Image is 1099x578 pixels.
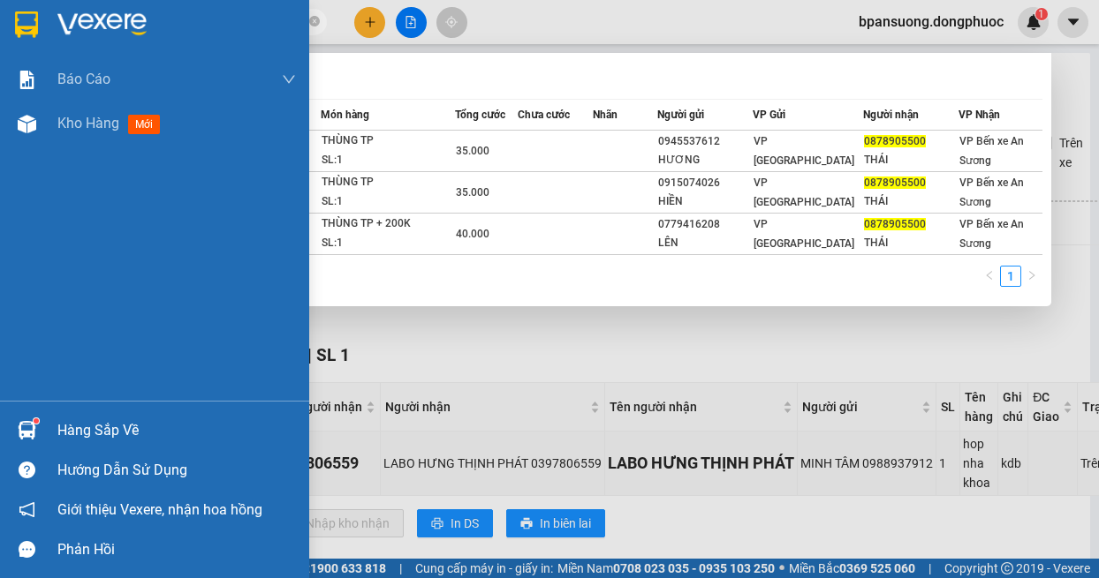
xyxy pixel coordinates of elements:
[658,174,752,192] div: 0915074026
[456,228,489,240] span: 40.000
[57,115,119,131] span: Kho hàng
[959,176,1024,208] span: VP Bến xe An Sương
[658,234,752,252] div: LÊN
[863,109,919,121] span: Người nhận
[658,151,752,169] div: HƯƠNG
[18,421,36,439] img: warehouse-icon
[455,109,505,121] span: Tổng cước
[1001,266,1020,286] a: 1
[864,192,958,211] div: THÁI
[979,266,1000,287] button: left
[959,109,1000,121] span: VP Nhận
[959,135,1024,167] span: VP Bến xe An Sương
[864,151,958,169] div: THÁI
[1021,266,1042,287] button: right
[57,537,296,563] div: Phản hồi
[1027,270,1037,281] span: right
[657,109,704,121] span: Người gửi
[322,151,454,170] div: SL: 1
[57,68,110,90] span: Báo cáo
[57,457,296,484] div: Hướng dẫn sử dụng
[19,501,35,518] span: notification
[456,186,489,199] span: 35.000
[658,132,752,151] div: 0945537612
[1000,266,1021,287] li: 1
[864,234,958,252] div: THÁI
[322,131,454,151] div: THÙNG TP
[959,218,1024,250] span: VP Bến xe An Sương
[309,16,320,26] span: close-circle
[18,115,36,133] img: warehouse-icon
[864,218,926,230] span: 0878905500
[593,109,618,121] span: Nhãn
[322,173,454,192] div: THÙNG TP
[19,541,35,558] span: message
[754,176,854,208] span: VP [GEOGRAPHIC_DATA]
[754,135,854,167] span: VP [GEOGRAPHIC_DATA]
[658,215,752,234] div: 0779416208
[18,71,36,89] img: solution-icon
[128,115,160,134] span: mới
[15,11,38,38] img: logo-vxr
[753,109,785,121] span: VP Gửi
[19,462,35,478] span: question-circle
[1021,266,1042,287] li: Next Page
[282,72,296,86] span: down
[456,145,489,157] span: 35.000
[322,234,454,253] div: SL: 1
[321,109,369,121] span: Món hàng
[864,176,926,189] span: 0878905500
[979,266,1000,287] li: Previous Page
[984,270,995,281] span: left
[57,499,262,521] span: Giới thiệu Vexere, nhận hoa hồng
[658,192,752,211] div: HIỀN
[864,135,926,147] span: 0878905500
[57,417,296,444] div: Hàng sắp về
[518,109,570,121] span: Chưa cước
[754,218,854,250] span: VP [GEOGRAPHIC_DATA]
[309,14,320,31] span: close-circle
[322,214,454,234] div: THÙNG TP + 200K
[34,418,39,424] sup: 1
[322,192,454,212] div: SL: 1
